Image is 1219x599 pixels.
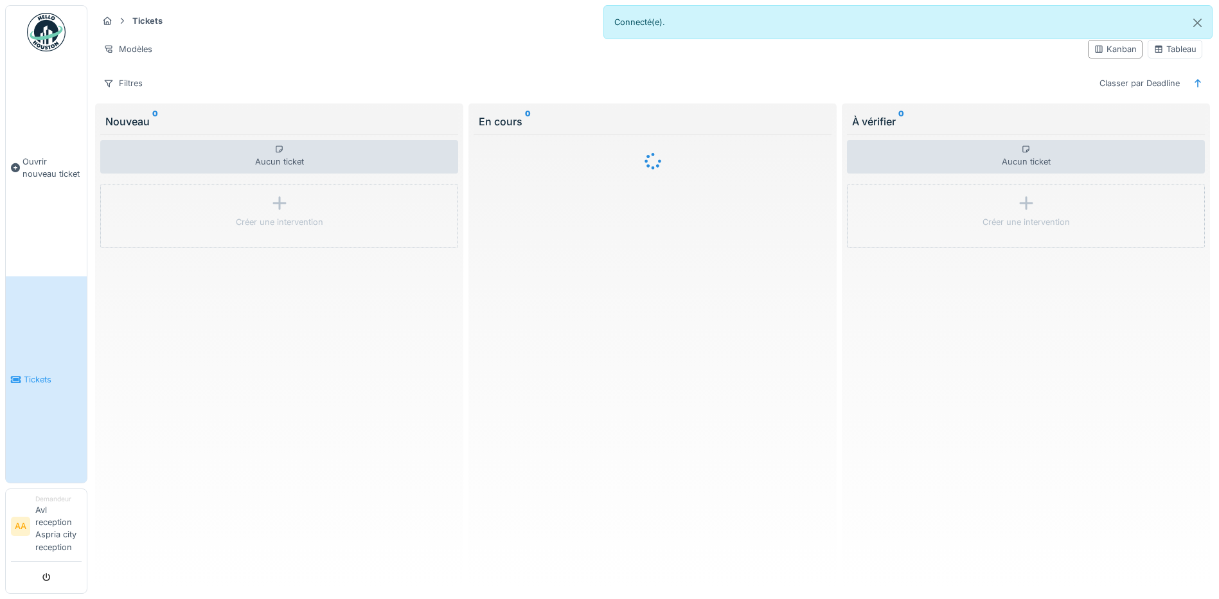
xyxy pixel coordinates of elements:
[98,74,148,93] div: Filtres
[847,140,1205,174] div: Aucun ticket
[35,494,82,504] div: Demandeur
[898,114,904,129] sup: 0
[100,140,458,174] div: Aucun ticket
[98,40,158,58] div: Modèles
[603,5,1213,39] div: Connecté(e).
[127,15,168,27] strong: Tickets
[6,58,87,276] a: Ouvrir nouveau ticket
[525,114,531,129] sup: 0
[35,494,82,559] li: Avl reception Aspria city reception
[852,114,1200,129] div: À vérifier
[22,156,82,180] span: Ouvrir nouveau ticket
[1094,74,1186,93] div: Classer par Deadline
[24,373,82,386] span: Tickets
[236,216,323,228] div: Créer une intervention
[1094,43,1137,55] div: Kanban
[105,114,453,129] div: Nouveau
[27,13,66,51] img: Badge_color-CXgf-gQk.svg
[152,114,158,129] sup: 0
[11,517,30,536] li: AA
[11,494,82,562] a: AA DemandeurAvl reception Aspria city reception
[1153,43,1197,55] div: Tableau
[983,216,1070,228] div: Créer une intervention
[479,114,826,129] div: En cours
[6,276,87,482] a: Tickets
[1183,6,1212,40] button: Close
